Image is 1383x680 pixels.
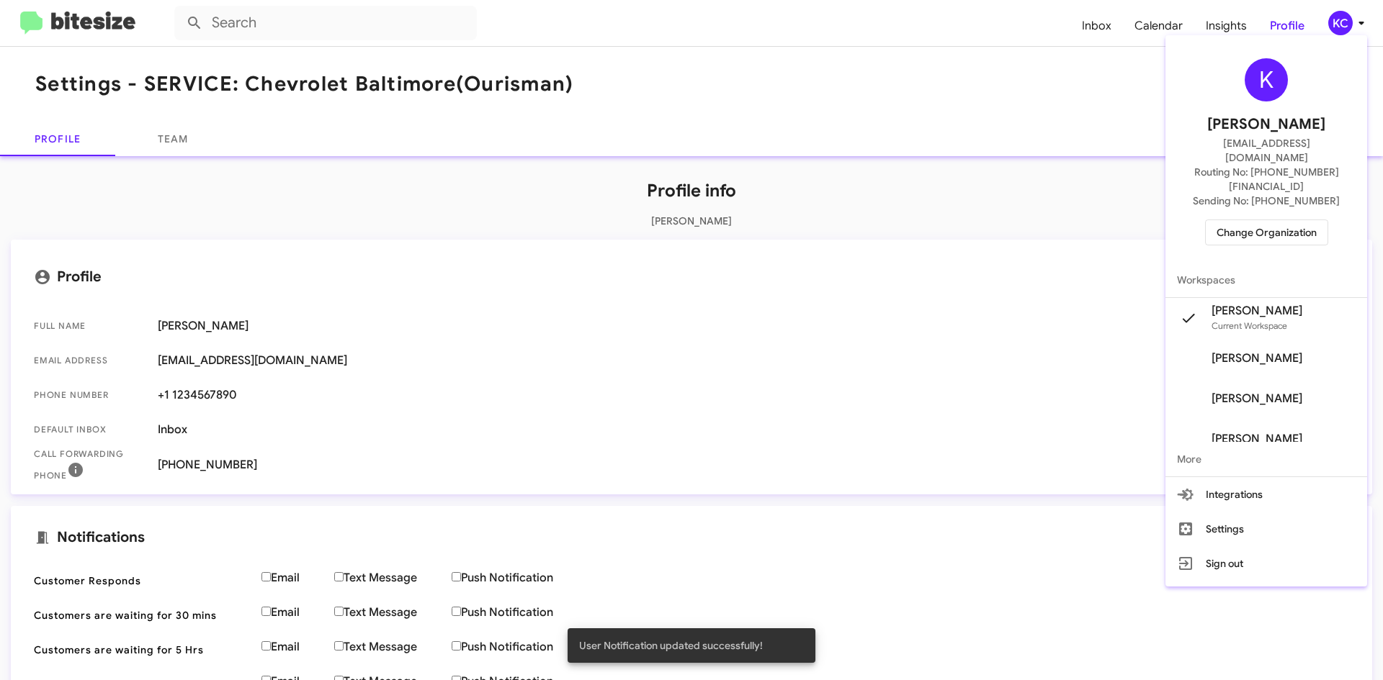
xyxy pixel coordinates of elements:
span: [EMAIL_ADDRESS][DOMAIN_NAME] [1183,136,1350,165]
button: Change Organization [1205,219,1328,245]
button: Sign out [1165,546,1367,581]
span: Current Workspace [1212,320,1287,331]
span: [PERSON_NAME] [1212,351,1302,366]
span: More [1165,442,1367,476]
span: [PERSON_NAME] [1207,113,1325,136]
span: Sending No: [PHONE_NUMBER] [1193,194,1340,208]
span: [PERSON_NAME] [1212,432,1302,446]
span: Workspaces [1165,263,1367,297]
span: Change Organization [1217,220,1317,245]
span: [PERSON_NAME] [1212,304,1302,318]
span: [PERSON_NAME] [1212,391,1302,406]
button: Integrations [1165,477,1367,512]
div: K [1245,58,1288,101]
span: Routing No: [PHONE_NUMBER][FINANCIAL_ID] [1183,165,1350,194]
button: Settings [1165,512,1367,546]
